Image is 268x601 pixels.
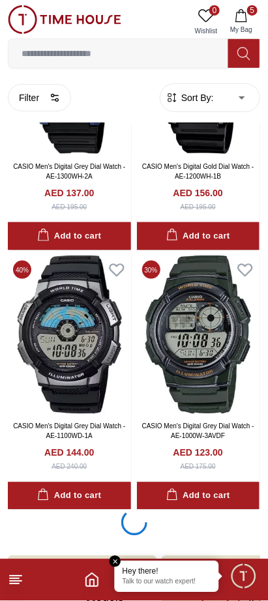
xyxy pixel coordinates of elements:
[8,482,131,510] button: Add to cart
[190,26,222,36] span: Wishlist
[8,256,131,414] img: CASIO Men's Digital Grey Dial Watch - AE-1100WD-1A
[52,202,87,212] div: AED 195.00
[181,202,216,212] div: AED 195.00
[44,447,94,460] h4: AED 144.00
[84,572,100,588] a: Home
[142,261,160,279] span: 30 %
[123,566,211,577] div: Hey there!
[166,91,214,104] button: Sort By:
[190,5,222,38] a: 0Wishlist
[230,563,258,591] div: Chat Widget
[137,222,260,250] button: Add to cart
[173,447,223,460] h4: AED 123.00
[142,423,254,440] a: CASIO Men's Digital Grey Dial Watch - AE-1000W-3AVDF
[123,578,211,587] p: Talk to our watch expert!
[142,163,254,180] a: CASIO Men's Digital Gold Dial Watch - AE-1200WH-1B
[137,256,260,414] img: CASIO Men's Digital Grey Dial Watch - AE-1000W-3AVDF
[8,222,131,250] button: Add to cart
[110,556,121,568] em: Close tooltip
[13,163,125,180] a: CASIO Men's Digital Grey Dial Watch - AE-1300WH-2A
[173,186,223,199] h4: AED 156.00
[8,84,71,111] button: Filter
[37,229,101,244] div: Add to cart
[209,5,220,16] span: 0
[52,462,87,472] div: AED 240.00
[247,5,258,16] span: 5
[137,482,260,510] button: Add to cart
[8,5,121,34] img: ...
[13,423,125,440] a: CASIO Men's Digital Grey Dial Watch - AE-1100WD-1A
[166,229,230,244] div: Add to cart
[179,91,214,104] span: Sort By:
[181,462,216,472] div: AED 175.00
[225,25,258,35] span: My Bag
[37,489,101,504] div: Add to cart
[44,186,94,199] h4: AED 137.00
[166,489,230,504] div: Add to cart
[13,261,31,279] span: 40 %
[222,5,260,38] button: 5My Bag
